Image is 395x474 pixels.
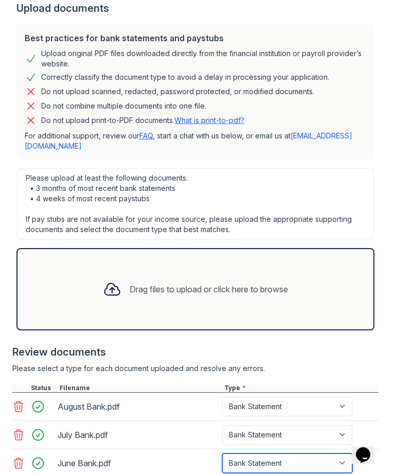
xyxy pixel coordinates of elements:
[25,32,366,44] div: Best practices for bank statements and paystubs
[41,115,244,126] p: Do not upload print-to-PDF documents.
[25,131,366,151] p: For additional support, review our , start a chat with us below, or email us at
[41,48,366,69] div: Upload original PDF files downloaded directly from the financial institution or payroll provider’...
[16,1,379,15] div: Upload documents
[222,384,379,392] div: Type
[58,384,222,392] div: Filename
[41,71,329,83] div: Correctly classify the document type to avoid a delay in processing your application.
[29,384,58,392] div: Status
[58,398,218,415] div: August Bank.pdf
[41,85,314,98] div: Do not upload scanned, redacted, password protected, or modified documents.
[12,345,379,359] div: Review documents
[352,433,385,464] iframe: chat widget
[58,455,218,471] div: June Bank.pdf
[174,116,244,125] a: What is print-to-pdf?
[139,131,153,140] a: FAQ
[130,283,288,295] div: Drag files to upload or click here to browse
[58,427,218,443] div: July Bank.pdf
[25,131,352,150] a: [EMAIL_ADDRESS][DOMAIN_NAME]
[41,100,206,112] div: Do not combine multiple documents into one file.
[16,168,374,240] div: Please upload at least the following documents: • 3 months of most recent bank statements • 4 wee...
[12,363,379,374] div: Please select a type for each document uploaded and resolve any errors.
